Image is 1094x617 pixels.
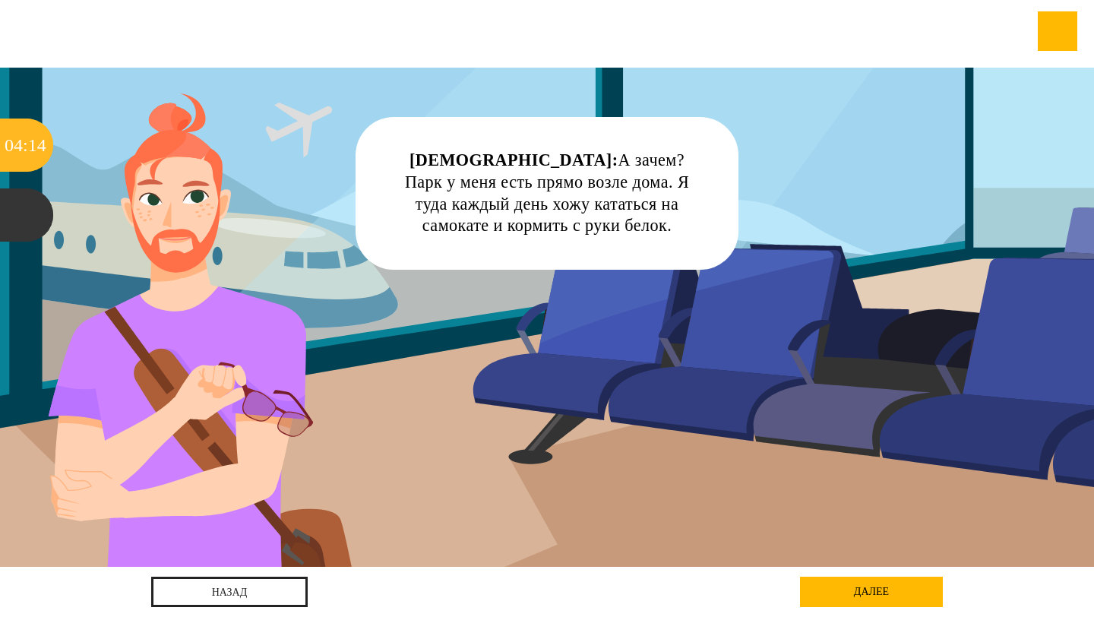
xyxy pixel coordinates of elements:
[400,150,695,237] div: А зачем? Парк у меня есть прямо возле дома. Я туда каждый день хожу кататься на самокате и кормит...
[409,150,618,169] strong: [DEMOGRAPHIC_DATA]:
[28,119,46,172] div: 14
[151,577,308,607] a: назад
[800,577,943,607] div: далее
[696,127,729,160] div: Нажми на ГЛАЗ, чтобы скрыть текст и посмотреть картинку полностью
[23,119,28,172] div: :
[5,119,23,172] div: 04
